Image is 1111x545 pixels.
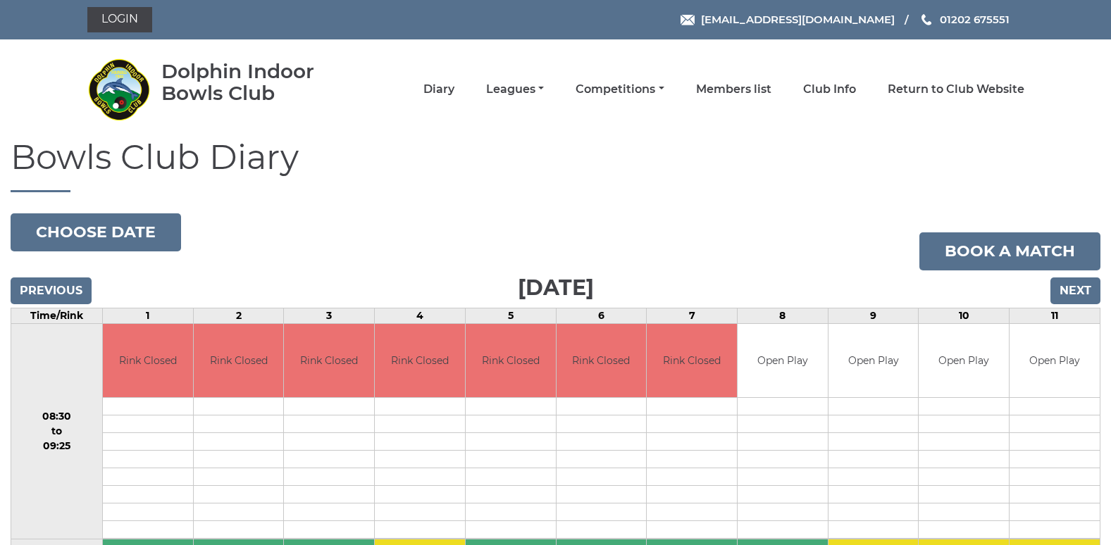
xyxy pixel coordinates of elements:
td: Time/Rink [11,308,103,323]
div: Dolphin Indoor Bowls Club [161,61,355,104]
td: Open Play [828,324,919,398]
img: Dolphin Indoor Bowls Club [87,58,151,121]
a: Diary [423,82,454,97]
a: Email [EMAIL_ADDRESS][DOMAIN_NAME] [681,11,895,27]
td: 10 [919,308,1010,323]
td: 3 [284,308,375,323]
input: Next [1050,277,1100,304]
img: Phone us [921,14,931,25]
a: Competitions [576,82,664,97]
span: [EMAIL_ADDRESS][DOMAIN_NAME] [701,13,895,26]
td: 11 [1010,308,1100,323]
a: Login [87,7,152,32]
a: Members list [696,82,771,97]
td: Rink Closed [557,324,647,398]
a: Return to Club Website [888,82,1024,97]
td: 8 [738,308,828,323]
a: Leagues [486,82,544,97]
td: 4 [375,308,466,323]
td: 1 [102,308,193,323]
h1: Bowls Club Diary [11,139,1100,192]
a: Phone us 01202 675551 [919,11,1010,27]
td: 6 [556,308,647,323]
input: Previous [11,277,92,304]
td: 9 [828,308,919,323]
td: Rink Closed [466,324,556,398]
a: Club Info [803,82,856,97]
td: Rink Closed [194,324,284,398]
td: Open Play [919,324,1009,398]
td: 7 [647,308,738,323]
td: Rink Closed [375,324,465,398]
td: Rink Closed [284,324,374,398]
td: 08:30 to 09:25 [11,323,103,539]
td: Rink Closed [103,324,193,398]
td: Rink Closed [647,324,737,398]
span: 01202 675551 [940,13,1010,26]
td: Open Play [1010,324,1100,398]
td: 2 [193,308,284,323]
a: Book a match [919,232,1100,270]
button: Choose date [11,213,181,251]
td: 5 [465,308,556,323]
td: Open Play [738,324,828,398]
img: Email [681,15,695,25]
